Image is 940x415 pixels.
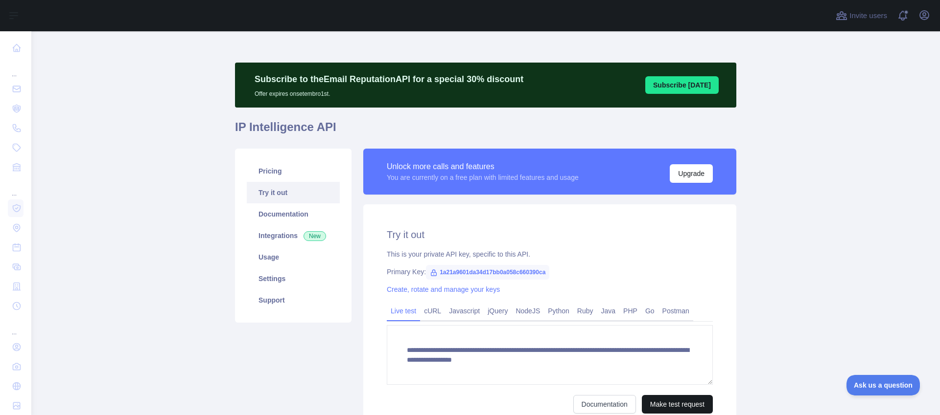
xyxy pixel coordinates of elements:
a: Ruby [573,303,597,319]
a: Go [641,303,658,319]
div: Primary Key: [387,267,713,277]
a: Documentation [573,395,636,414]
button: Make test request [642,395,713,414]
div: ... [8,59,23,78]
div: You are currently on a free plan with limited features and usage [387,173,579,182]
p: Offer expires on setembro 1st. [255,86,523,98]
h1: IP Intelligence API [235,119,736,143]
span: Invite users [849,10,887,22]
button: Upgrade [670,164,713,183]
div: ... [8,178,23,197]
a: Python [544,303,573,319]
div: ... [8,317,23,336]
a: Support [247,289,340,311]
button: Subscribe [DATE] [645,76,719,94]
a: Postman [658,303,693,319]
a: Settings [247,268,340,289]
a: Create, rotate and manage your keys [387,285,500,293]
a: Try it out [247,182,340,203]
a: Usage [247,246,340,268]
span: New [304,231,326,241]
a: Documentation [247,203,340,225]
span: 1a21a9601da34d17bb0a058c660390ca [426,265,549,280]
iframe: Toggle Customer Support [846,375,920,395]
a: PHP [619,303,641,319]
a: Integrations New [247,225,340,246]
a: cURL [420,303,445,319]
div: This is your private API key, specific to this API. [387,249,713,259]
div: Unlock more calls and features [387,161,579,173]
h2: Try it out [387,228,713,241]
a: Javascript [445,303,484,319]
p: Subscribe to the Email Reputation API for a special 30 % discount [255,72,523,86]
a: NodeJS [512,303,544,319]
a: jQuery [484,303,512,319]
a: Live test [387,303,420,319]
a: Java [597,303,620,319]
button: Invite users [834,8,889,23]
a: Pricing [247,160,340,182]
